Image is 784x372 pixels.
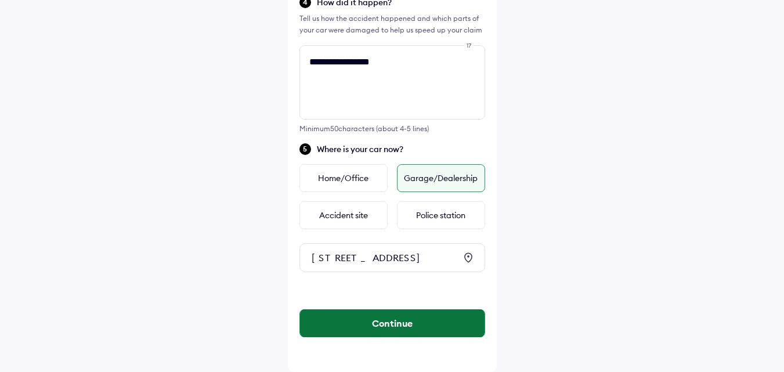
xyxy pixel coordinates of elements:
span: Where is your car now? [317,143,485,155]
div: Tell us how the accident happened and which parts of your car were damaged to help us speed up yo... [299,13,485,36]
button: Continue [300,309,485,337]
div: Home/Office [299,164,388,192]
div: Minimum 50 characters (about 4-5 lines) [299,124,485,133]
div: [STREET_ADDRESS] [312,252,456,263]
div: Police station [397,201,485,229]
div: Garage/Dealership [397,164,485,192]
div: Accident site [299,201,388,229]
